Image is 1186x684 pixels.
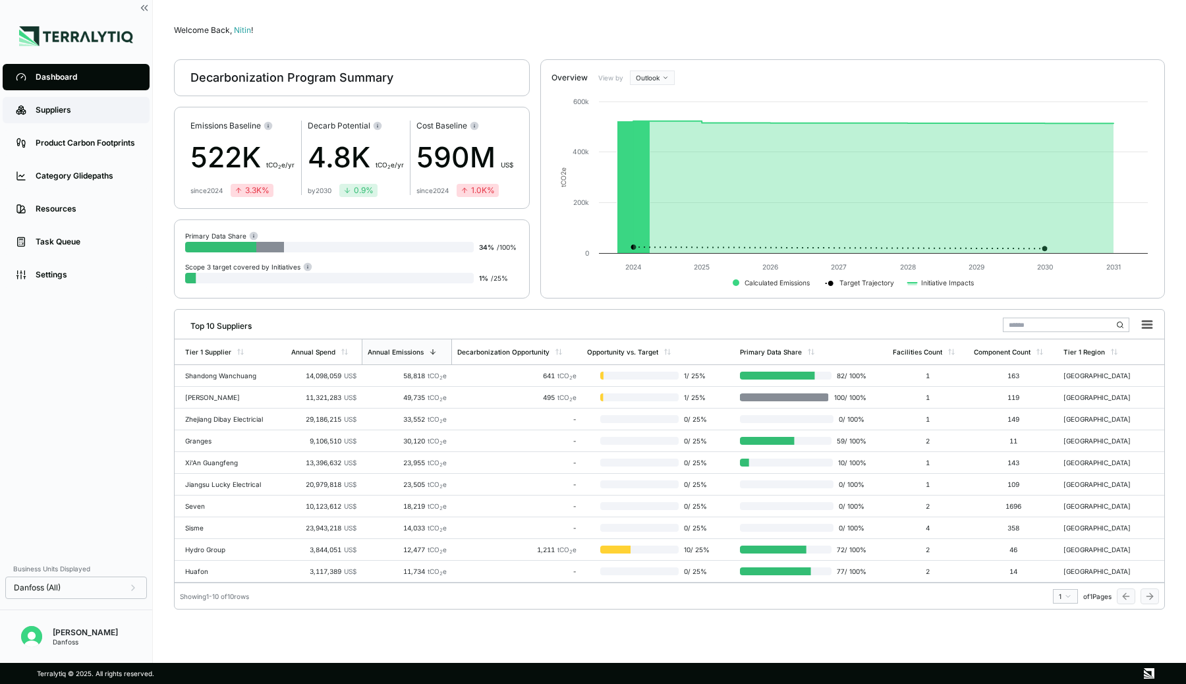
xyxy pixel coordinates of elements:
div: Settings [36,270,136,280]
span: t CO e/yr [266,161,295,169]
div: by 2030 [308,186,331,194]
text: 2031 [1106,263,1121,271]
sub: 2 [439,375,443,381]
div: 1 [1059,592,1072,600]
div: Scope 3 target covered by Initiatives [185,262,312,271]
div: 4.8K [308,136,404,179]
div: Resources [36,204,136,214]
div: 11,734 [367,567,447,575]
div: 1 [893,480,964,488]
span: US$ [344,415,356,423]
sub: 2 [387,164,391,170]
span: tCO e [428,480,447,488]
div: Xi'An Guangfeng [185,459,269,467]
img: Nitin Shetty [21,626,42,647]
div: Opportunity vs. Target [587,348,658,356]
div: 358 [974,524,1053,532]
div: 58,818 [367,372,447,380]
div: 3,844,051 [291,546,356,554]
span: 0 / 100 % [833,415,866,423]
sub: 2 [569,397,573,403]
div: 1 [893,393,964,401]
sub: 2 [439,505,443,511]
span: 10 / 25 % [679,546,714,554]
sub: 2 [439,549,443,555]
button: 1 [1053,589,1078,604]
span: 0 / 100 % [833,502,866,510]
tspan: 2 [559,171,567,175]
div: since 2024 [416,186,449,194]
text: 600k [573,98,589,105]
text: 2030 [1037,263,1053,271]
div: Facilities Count [893,348,942,356]
div: Seven [185,502,269,510]
span: ! [251,25,253,35]
span: tCO e [428,415,447,423]
div: [GEOGRAPHIC_DATA] [1063,524,1148,532]
span: / 100 % [497,243,517,251]
div: 143 [974,459,1053,467]
span: US$ [344,567,356,575]
div: 2 [893,437,964,445]
span: 1 / 25 % [679,393,714,401]
div: Overview [551,72,588,83]
div: Emissions Baseline [190,121,295,131]
div: Annual Spend [291,348,335,356]
sub: 2 [278,164,281,170]
div: Category Glidepaths [36,171,136,181]
sub: 2 [439,397,443,403]
div: 23,505 [367,480,447,488]
span: 0 / 25 % [679,502,714,510]
div: 18,219 [367,502,447,510]
sub: 2 [439,527,443,533]
div: 12,477 [367,546,447,554]
span: 0 / 25 % [679,480,714,488]
div: [PERSON_NAME] [53,627,118,638]
text: Initiative Impacts [921,279,974,287]
div: [GEOGRAPHIC_DATA] [1063,459,1148,467]
div: Business Units Displayed [5,561,147,577]
div: 641 [457,372,576,380]
div: 1,211 [457,546,576,554]
div: [GEOGRAPHIC_DATA] [1063,567,1148,575]
div: Primary Data Share [185,231,258,241]
span: US$ [344,524,356,532]
div: 109 [974,480,1053,488]
div: Tier 1 Region [1063,348,1105,356]
span: Nitin [234,25,253,35]
span: 0 / 100 % [833,524,866,532]
div: 33,552 [367,415,447,423]
div: 30,120 [367,437,447,445]
div: 2 [893,502,964,510]
div: 14 [974,567,1053,575]
text: 2025 [694,263,710,271]
div: Decarbonization Opportunity [457,348,550,356]
div: 2 [893,567,964,575]
div: 23,943,218 [291,524,356,532]
span: 0 / 25 % [679,437,714,445]
div: 2 [893,546,964,554]
div: 1.0K % [461,185,495,196]
span: 100 / 100 % [829,393,866,401]
div: Cost Baseline [416,121,513,131]
div: Sisme [185,524,269,532]
label: View by [598,74,625,82]
span: US$ [344,437,356,445]
div: Shandong Wanchuang [185,372,269,380]
text: 0 [585,249,589,257]
div: 149 [974,415,1053,423]
div: [GEOGRAPHIC_DATA] [1063,415,1148,423]
div: 14,098,059 [291,372,356,380]
sub: 2 [569,375,573,381]
div: Top 10 Suppliers [180,316,252,331]
div: 1 [893,459,964,467]
div: 3.3K % [235,185,269,196]
span: of 1 Pages [1083,592,1112,600]
text: 2027 [831,263,847,271]
span: US$ [344,502,356,510]
text: 2029 [969,263,984,271]
sub: 2 [439,484,443,490]
div: 522K [190,136,295,179]
div: - [457,524,576,532]
div: 1 [893,415,964,423]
